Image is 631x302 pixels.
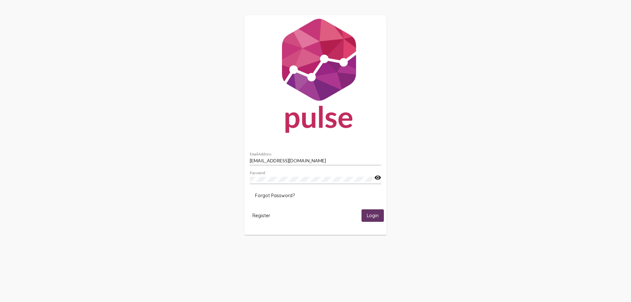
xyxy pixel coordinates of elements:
button: Login [362,209,384,221]
span: Forgot Password? [255,193,295,198]
mat-icon: visibility [374,174,381,182]
span: Register [252,213,270,219]
button: Register [247,209,275,221]
span: Login [367,213,379,219]
button: Forgot Password? [250,190,300,201]
img: Pulse For Good Logo [245,15,386,139]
